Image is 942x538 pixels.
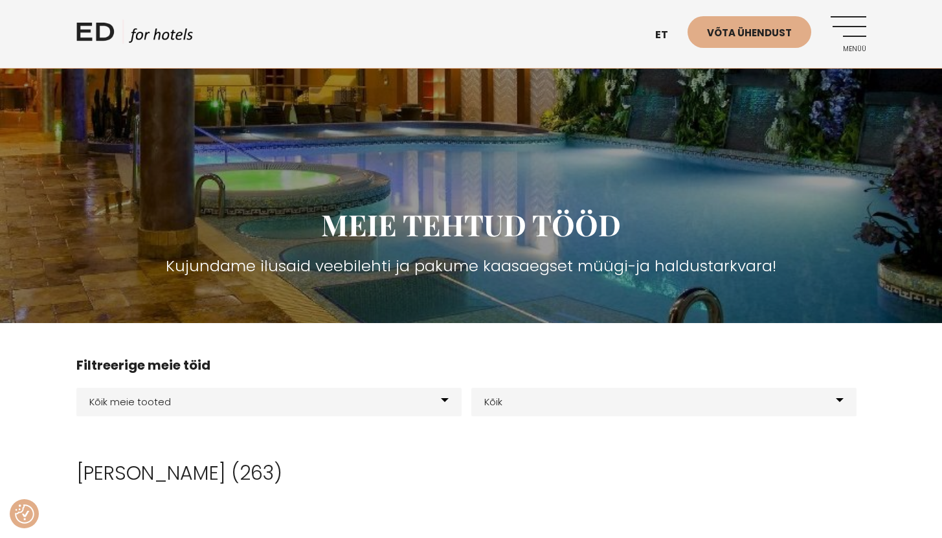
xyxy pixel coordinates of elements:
[15,504,34,524] img: Revisit consent button
[15,504,34,524] button: Nõusolekueelistused
[649,19,688,51] a: et
[76,462,866,485] h2: [PERSON_NAME] (263)
[76,355,866,375] h4: Filtreerige meie töid
[76,254,866,278] h3: Kujundame ilusaid veebilehti ja pakume kaasaegset müügi-ja haldustarkvara!
[831,45,866,53] span: Menüü
[831,16,866,52] a: Menüü
[76,19,193,52] a: ED HOTELS
[688,16,811,48] a: Võta ühendust
[321,205,621,243] span: MEIE TEHTUD TÖÖD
